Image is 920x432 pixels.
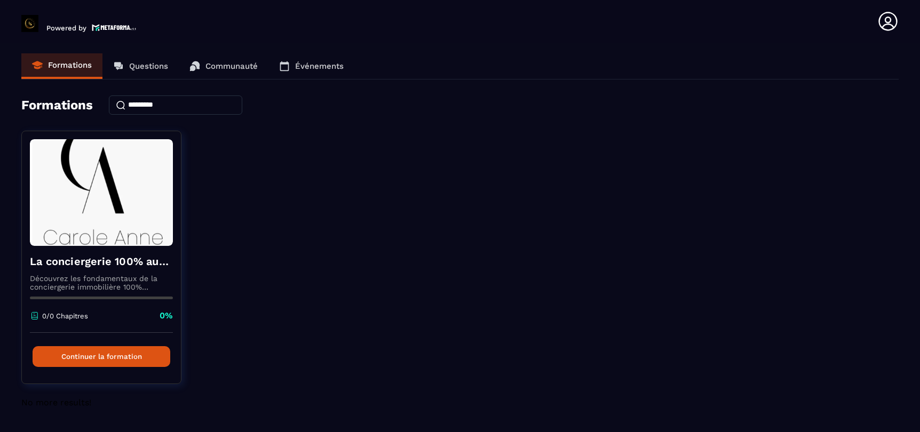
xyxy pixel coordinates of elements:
p: Questions [129,61,168,71]
h4: La conciergerie 100% automatisée [30,254,173,269]
h4: Formations [21,98,93,113]
img: logo [92,23,137,32]
a: Questions [102,53,179,79]
p: 0/0 Chapitres [42,312,88,320]
a: Formations [21,53,102,79]
p: Powered by [46,24,86,32]
a: formation-backgroundLa conciergerie 100% automatiséeDécouvrez les fondamentaux de la conciergerie... [21,131,195,397]
button: Continuer la formation [33,346,170,367]
p: Communauté [205,61,258,71]
a: Communauté [179,53,268,79]
p: 0% [160,310,173,322]
a: Événements [268,53,354,79]
span: No more results! [21,397,91,407]
img: logo-branding [21,15,38,32]
p: Formations [48,60,92,70]
p: Découvrez les fondamentaux de la conciergerie immobilière 100% automatisée. Cette formation est c... [30,274,173,291]
img: formation-background [30,139,173,246]
p: Événements [295,61,344,71]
